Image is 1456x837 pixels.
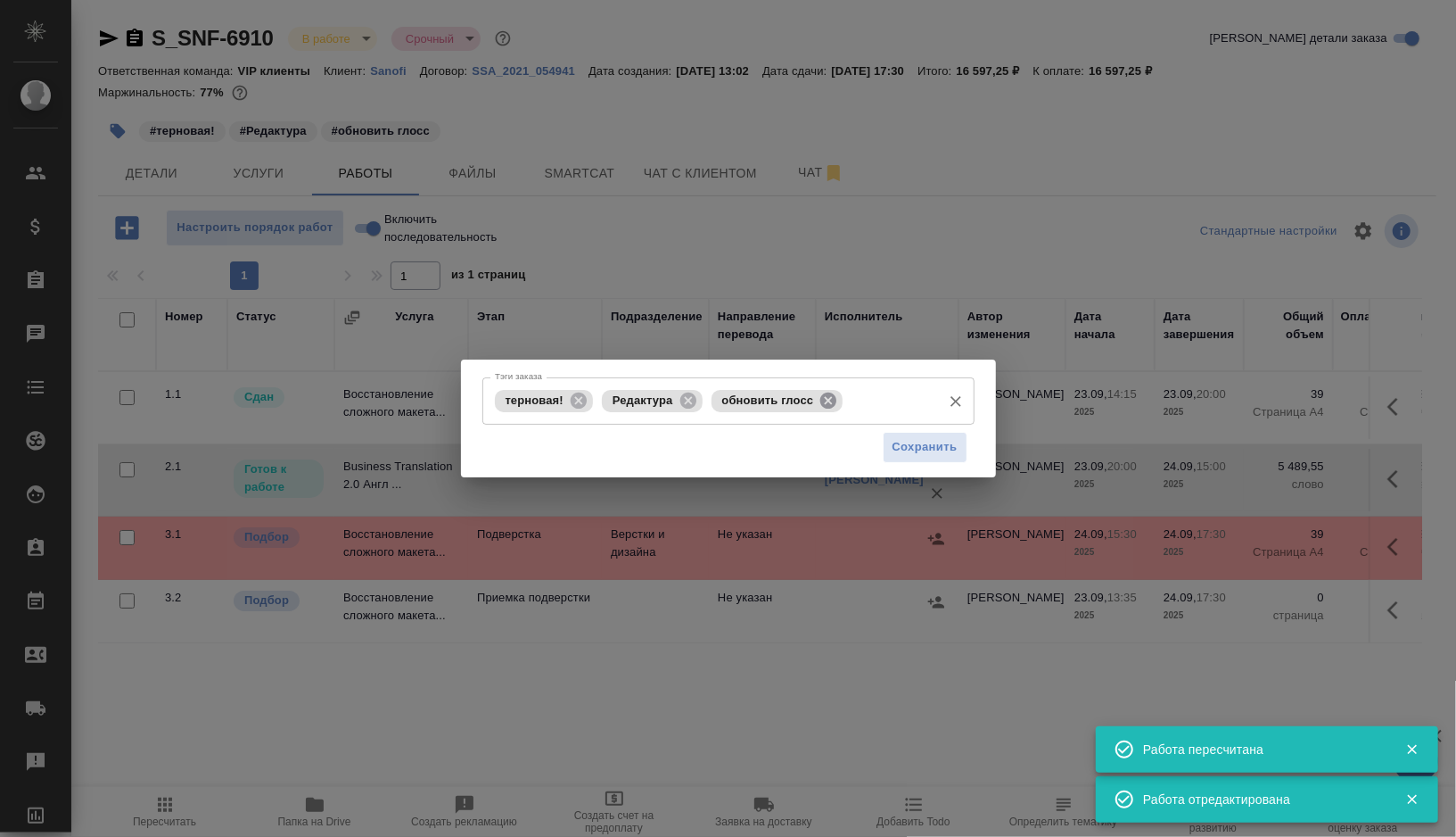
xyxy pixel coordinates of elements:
button: Очистить [943,389,968,414]
button: Сохранить [883,432,967,463]
div: терновая! [495,390,593,412]
button: Закрыть [1394,742,1430,758]
div: Работа отредактирована [1143,791,1378,808]
span: Сохранить [893,437,958,458]
div: обновить глосс [712,390,843,412]
div: Редактура [602,390,703,412]
span: терновая! [495,394,574,407]
button: Закрыть [1394,791,1430,808]
span: Редактура [602,394,684,407]
span: обновить глосс [712,394,825,407]
div: Работа пересчитана [1143,741,1378,758]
